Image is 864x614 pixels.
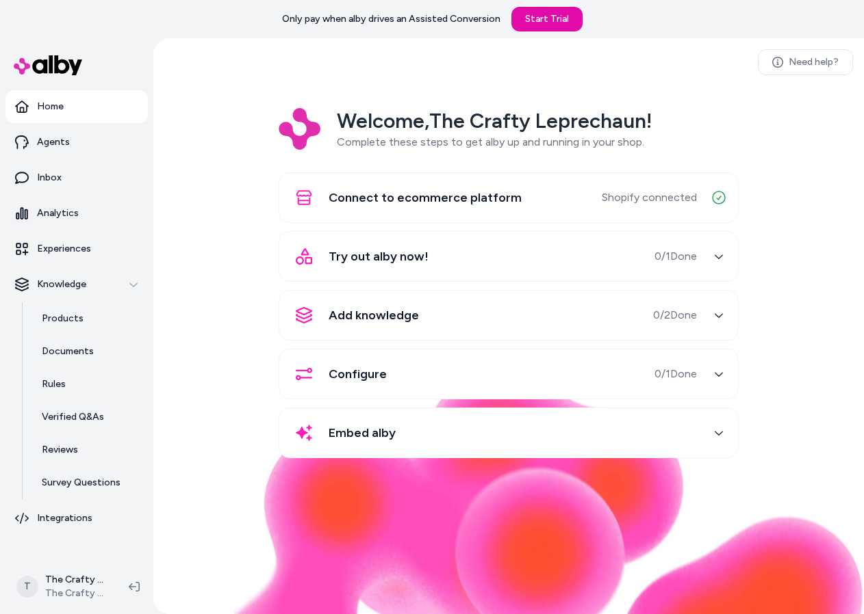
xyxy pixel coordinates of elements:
span: 0 / 2 Done [653,307,697,323]
p: Experiences [37,242,91,256]
span: 0 / 1 Done [655,366,697,382]
button: Try out alby now!0/1Done [288,240,730,273]
h2: Welcome, The Crafty Leprechaun ! [337,108,652,134]
img: alby Bubble [153,368,864,614]
span: T [16,576,38,598]
span: Add knowledge [329,306,419,325]
p: Agents [37,135,70,149]
img: Logo [279,108,320,150]
a: Inbox [5,161,148,194]
span: Embed alby [329,423,396,442]
p: Rules [42,377,66,391]
p: Only pay when alby drives an Assisted Conversion [282,12,500,26]
a: Rules [28,368,148,401]
a: Start Trial [511,7,583,31]
a: Need help? [758,49,853,75]
p: Survey Questions [42,476,120,490]
a: Survey Questions [28,466,148,499]
a: Products [28,302,148,335]
span: Complete these steps to get alby up and running in your shop. [337,135,644,148]
p: Reviews [42,443,78,457]
span: Configure [329,364,387,384]
a: Integrations [5,502,148,535]
button: Connect to ecommerce platformShopify connected [288,181,730,214]
p: Products [42,312,84,325]
p: Home [37,100,64,114]
p: Integrations [37,511,92,525]
p: Knowledge [37,278,86,291]
a: Reviews [28,433,148,466]
a: Verified Q&As [28,401,148,433]
button: Add knowledge0/2Done [288,299,730,332]
span: Shopify connected [602,189,697,206]
span: Connect to ecommerce platform [329,188,522,207]
img: alby Logo [14,55,82,75]
span: 0 / 1 Done [655,248,697,265]
p: Inbox [37,171,62,185]
span: The Crafty Leprechaun [45,587,107,600]
button: Embed alby [288,416,730,449]
button: Configure0/1Done [288,358,730,390]
p: Documents [42,345,94,358]
p: Verified Q&As [42,410,104,424]
a: Home [5,90,148,123]
p: Analytics [37,206,79,220]
a: Experiences [5,232,148,265]
button: TThe Crafty Leprechaun ShopifyThe Crafty Leprechaun [8,565,118,609]
a: Agents [5,126,148,159]
span: Try out alby now! [329,247,429,266]
a: Documents [28,335,148,368]
a: Analytics [5,197,148,230]
p: The Crafty Leprechaun Shopify [45,573,107,587]
button: Knowledge [5,268,148,301]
